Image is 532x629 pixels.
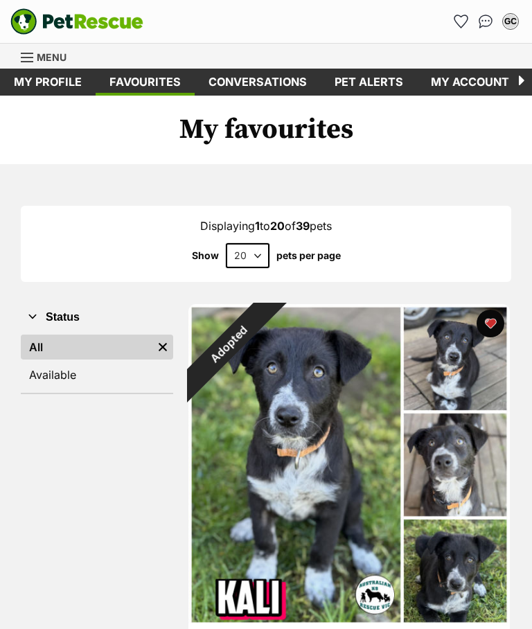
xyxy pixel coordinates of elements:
a: PetRescue [10,8,143,35]
div: GC [504,15,517,28]
a: Available [21,362,173,387]
a: Pet alerts [321,69,417,96]
div: Adopted [163,278,294,409]
span: Menu [37,51,66,63]
span: Show [192,250,219,261]
strong: 1 [255,219,260,233]
a: Favourites [96,69,195,96]
strong: 39 [296,219,310,233]
a: Favourites [450,10,472,33]
div: Status [21,332,173,393]
button: favourite [477,310,504,337]
img: logo-e224e6f780fb5917bec1dbf3a21bbac754714ae5b6737aabdf751b685950b380.svg [10,8,143,35]
ul: Account quick links [450,10,522,33]
label: pets per page [276,250,341,261]
a: My account [417,69,523,96]
a: All [21,335,152,360]
button: My account [499,10,522,33]
a: Conversations [475,10,497,33]
img: Kali [188,304,510,626]
img: chat-41dd97257d64d25036548639549fe6c8038ab92f7586957e7f3b1b290dea8141.svg [479,15,493,28]
a: Remove filter [152,335,173,360]
a: Adopted [188,614,510,628]
span: Displaying to of pets [200,219,332,233]
a: Menu [21,44,76,69]
strong: 20 [270,219,285,233]
a: conversations [195,69,321,96]
button: Status [21,308,173,326]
